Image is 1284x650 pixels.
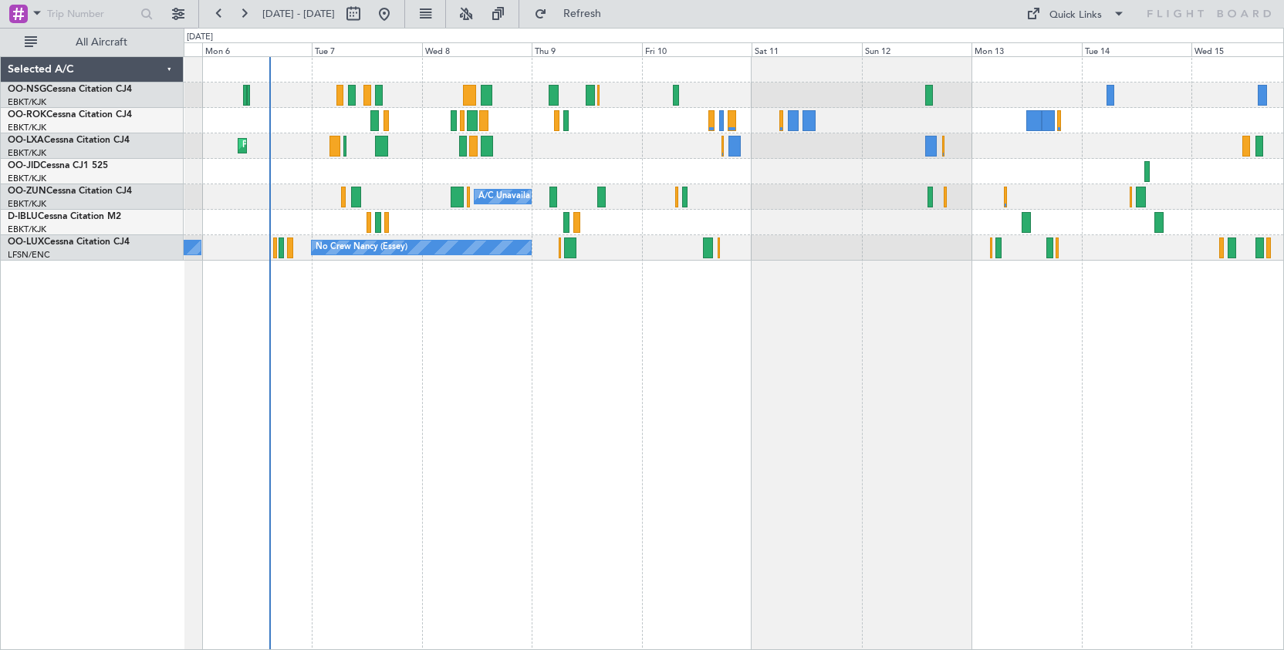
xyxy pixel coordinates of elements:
[187,31,213,44] div: [DATE]
[40,37,163,48] span: All Aircraft
[8,136,130,145] a: OO-LXACessna Citation CJ4
[316,236,407,259] div: No Crew Nancy (Essey)
[1049,8,1102,23] div: Quick Links
[478,185,725,208] div: A/C Unavailable [GEOGRAPHIC_DATA]-[GEOGRAPHIC_DATA]
[1082,42,1192,56] div: Tue 14
[1019,2,1133,26] button: Quick Links
[312,42,422,56] div: Tue 7
[8,110,46,120] span: OO-ROK
[8,147,46,159] a: EBKT/KJK
[8,161,108,170] a: OO-JIDCessna CJ1 525
[8,237,130,247] a: OO-LUXCessna Citation CJ4
[527,2,620,26] button: Refresh
[8,224,46,235] a: EBKT/KJK
[971,42,1082,56] div: Mon 13
[8,212,38,221] span: D-IBLU
[8,122,46,133] a: EBKT/KJK
[642,42,752,56] div: Fri 10
[47,2,136,25] input: Trip Number
[8,198,46,210] a: EBKT/KJK
[8,237,44,247] span: OO-LUX
[202,42,313,56] div: Mon 6
[862,42,972,56] div: Sun 12
[8,85,132,94] a: OO-NSGCessna Citation CJ4
[8,96,46,108] a: EBKT/KJK
[752,42,862,56] div: Sat 11
[8,173,46,184] a: EBKT/KJK
[532,42,642,56] div: Thu 9
[8,187,46,196] span: OO-ZUN
[8,110,132,120] a: OO-ROKCessna Citation CJ4
[550,8,615,19] span: Refresh
[17,30,167,55] button: All Aircraft
[8,161,40,170] span: OO-JID
[8,136,44,145] span: OO-LXA
[8,249,50,261] a: LFSN/ENC
[262,7,335,21] span: [DATE] - [DATE]
[8,212,121,221] a: D-IBLUCessna Citation M2
[422,42,532,56] div: Wed 8
[242,134,422,157] div: Planned Maint Kortrijk-[GEOGRAPHIC_DATA]
[8,85,46,94] span: OO-NSG
[8,187,132,196] a: OO-ZUNCessna Citation CJ4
